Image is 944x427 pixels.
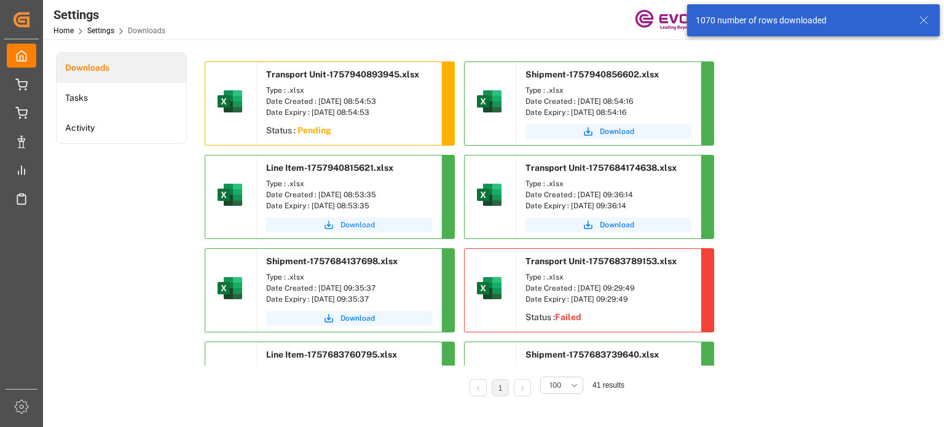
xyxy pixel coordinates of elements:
[635,9,715,31] img: Evonik-brand-mark-Deep-Purple-RGB.jpeg_1700498283.jpeg
[474,273,504,303] img: microsoft-excel-2019--v1.png
[266,107,432,118] div: Date Expiry : [DATE] 08:54:53
[266,283,432,294] div: Date Created : [DATE] 09:35:37
[514,379,531,396] li: Next Page
[525,163,677,173] span: Transport Unit-1757684174638.xlsx
[696,14,907,27] div: 1070 number of rows downloaded
[340,219,375,230] span: Download
[266,272,432,283] div: Type : .xlsx
[53,26,74,35] a: Home
[215,180,245,210] img: microsoft-excel-2019--v1.png
[474,180,504,210] img: microsoft-excel-2019--v1.png
[266,311,432,326] button: Download
[592,381,624,390] span: 41 results
[257,121,441,143] div: Status :
[498,384,503,393] a: 1
[474,87,504,116] img: microsoft-excel-2019--v1.png
[266,365,432,376] div: Type : .xlsx
[516,308,701,330] div: Status :
[470,379,487,396] li: Previous Page
[525,107,691,118] div: Date Expiry : [DATE] 08:54:16
[266,178,432,189] div: Type : .xlsx
[525,217,691,232] button: Download
[525,124,691,139] button: Download
[266,85,432,96] div: Type : .xlsx
[215,273,245,303] img: microsoft-excel-2019--v1.png
[600,219,634,230] span: Download
[525,365,691,376] div: Type : .xlsx
[57,113,186,143] a: Activity
[266,163,393,173] span: Line Item-1757940815621.xlsx
[525,283,691,294] div: Date Created : [DATE] 09:29:49
[549,380,561,391] span: 100
[525,189,691,200] div: Date Created : [DATE] 09:36:14
[266,217,432,232] button: Download
[525,294,691,305] div: Date Expiry : [DATE] 09:29:49
[525,256,677,266] span: Transport Unit-1757683789153.xlsx
[215,87,245,116] img: microsoft-excel-2019--v1.png
[492,379,509,396] li: 1
[525,350,659,359] span: Shipment-1757683739640.xlsx
[266,350,397,359] span: Line Item-1757683760795.xlsx
[266,256,398,266] span: Shipment-1757684137698.xlsx
[525,200,691,211] div: Date Expiry : [DATE] 09:36:14
[87,26,114,35] a: Settings
[525,96,691,107] div: Date Created : [DATE] 08:54:16
[525,178,691,189] div: Type : .xlsx
[266,294,432,305] div: Date Expiry : [DATE] 09:35:37
[57,83,186,113] a: Tasks
[266,189,432,200] div: Date Created : [DATE] 08:53:35
[53,6,165,24] div: Settings
[266,69,419,79] span: Transport Unit-1757940893945.xlsx
[600,126,634,137] span: Download
[540,377,583,394] button: open menu
[57,53,186,83] a: Downloads
[525,69,659,79] span: Shipment-1757940856602.xlsx
[555,312,581,322] span: Failed
[297,125,331,135] sapn: Pending
[266,96,432,107] div: Date Created : [DATE] 08:54:53
[525,272,691,283] div: Type : .xlsx
[340,313,375,324] span: Download
[525,85,691,96] div: Type : .xlsx
[266,200,432,211] div: Date Expiry : [DATE] 08:53:35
